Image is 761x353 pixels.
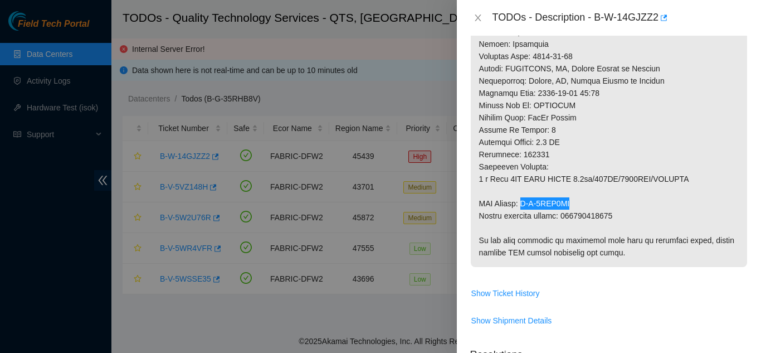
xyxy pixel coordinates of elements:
button: Show Ticket History [471,284,540,302]
span: close [474,13,482,22]
span: Show Ticket History [471,287,540,299]
button: Show Shipment Details [471,312,553,330]
div: TODOs - Description - B-W-14GJZZ2 [492,9,748,27]
button: Close [470,13,486,23]
span: Show Shipment Details [471,315,552,327]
